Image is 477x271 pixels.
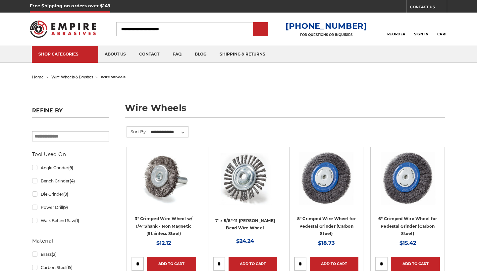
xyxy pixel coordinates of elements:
[98,46,132,63] a: about us
[32,202,109,213] a: Power Drill(9)
[310,257,358,271] a: Add to Cart
[380,152,436,205] img: 6" Crimped Wire Wheel for Pedestal Grinder
[378,216,437,236] a: 6" Crimped Wire Wheel for Pedestal Grinder (Carbon Steel)
[294,152,358,216] a: 8" Crimped Wire Wheel for Pedestal Grinder
[375,152,440,216] a: 6" Crimped Wire Wheel for Pedestal Grinder
[387,22,405,36] a: Reorder
[132,152,196,216] a: Crimped Wire Wheel with Shank Non Magnetic
[30,16,96,42] img: Empire Abrasives
[166,46,188,63] a: faq
[66,265,73,270] span: (15)
[70,178,75,183] span: (4)
[399,240,416,246] span: $15.42
[32,215,109,226] a: Walk Behind Saw(1)
[286,33,367,37] p: FOR QUESTIONS OR INQUIRIES
[213,46,272,63] a: shipping & returns
[156,240,171,246] span: $12.12
[52,252,57,257] span: (2)
[254,23,267,36] input: Submit
[51,75,93,79] a: wire wheels & brushes
[132,46,166,63] a: contact
[68,165,73,170] span: (9)
[219,152,272,205] img: 7" x 5/8"-11 Stringer Bead Wire Wheel
[286,21,367,31] a: [PHONE_NUMBER]
[236,238,254,244] span: $24.24
[32,150,109,158] h5: Tool Used On
[437,22,447,36] a: Cart
[414,32,428,36] span: Sign In
[32,75,44,79] a: home
[150,127,188,137] select: Sort By:
[127,127,147,136] label: Sort By:
[437,32,447,36] span: Cart
[101,75,126,79] span: wire wheels
[32,175,109,187] a: Bench Grinder(4)
[32,249,109,260] a: Brass(2)
[32,237,109,245] h5: Material
[410,3,447,13] a: CONTACT US
[125,103,445,118] h1: wire wheels
[137,152,190,205] img: Crimped Wire Wheel with Shank Non Magnetic
[147,257,196,271] a: Add to Cart
[75,218,79,223] span: (1)
[297,216,356,236] a: 8" Crimped Wire Wheel for Pedestal Grinder (Carbon Steel)
[63,192,68,197] span: (9)
[387,32,405,36] span: Reorder
[213,152,277,216] a: 7" x 5/8"-11 Stringer Bead Wire Wheel
[63,205,68,210] span: (9)
[215,218,275,231] a: 7" x 5/8"-11 [PERSON_NAME] Bead Wire Wheel
[32,188,109,200] a: Die Grinder(9)
[38,52,91,57] div: SHOP CATEGORIES
[135,216,192,236] a: 3" Crimped Wire Wheel w/ 1/4" Shank - Non Magnetic (Stainless Steel)
[391,257,440,271] a: Add to Cart
[32,162,109,174] a: Angle Grinder(9)
[229,257,277,271] a: Add to Cart
[32,107,109,118] h5: Refine by
[298,152,354,205] img: 8" Crimped Wire Wheel for Pedestal Grinder
[318,240,335,246] span: $18.73
[188,46,213,63] a: blog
